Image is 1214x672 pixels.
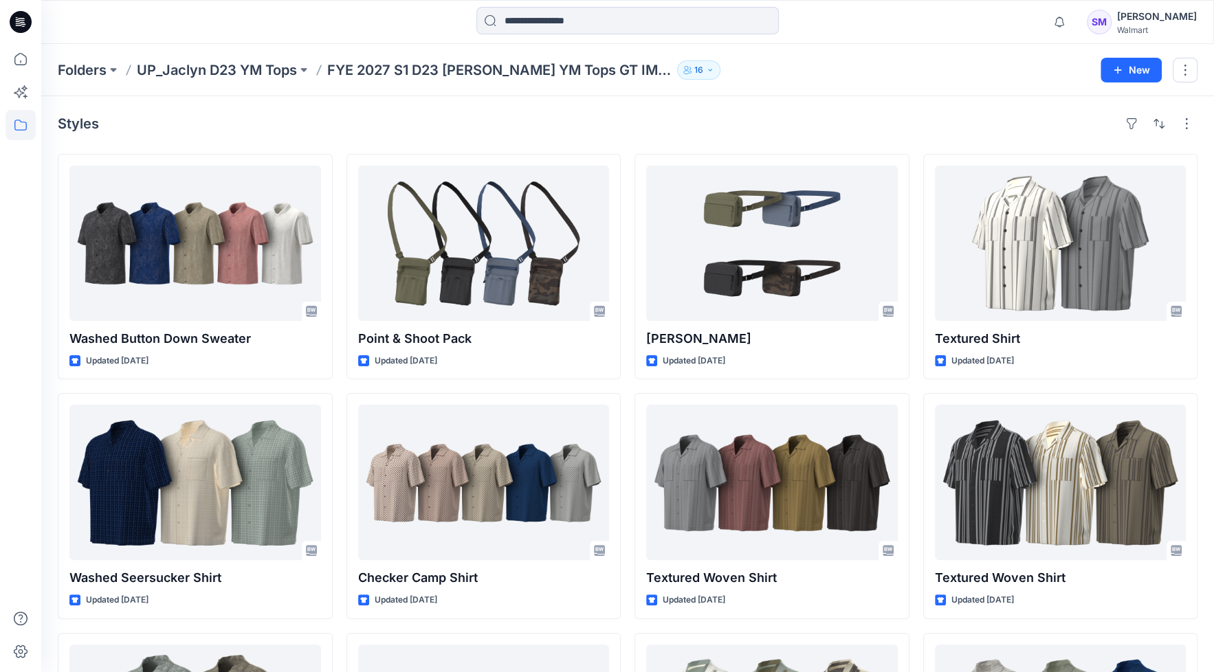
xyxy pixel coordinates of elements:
div: SM [1087,10,1112,34]
a: Washed Button Down Sweater [69,166,321,321]
div: [PERSON_NAME] [1117,8,1197,25]
a: Checker Camp Shirt [358,405,610,560]
p: Washed Seersucker Shirt [69,568,321,587]
p: [PERSON_NAME] [646,329,898,348]
a: Folders [58,60,107,80]
p: Updated [DATE] [375,354,437,368]
p: Updated [DATE] [375,593,437,607]
p: Updated [DATE] [951,593,1014,607]
h4: Styles [58,115,99,132]
a: Textured Woven Shirt [646,405,898,560]
p: Checker Camp Shirt [358,568,610,587]
p: Textured Woven Shirt [935,568,1187,587]
p: Updated [DATE] [86,593,148,607]
button: 16 [677,60,720,80]
a: Washed Seersucker Shirt [69,405,321,560]
p: 16 [694,63,703,78]
a: Fanny Pack [646,166,898,321]
p: FYE 2027 S1 D23 [PERSON_NAME] YM Tops GT IMPORTS [327,60,672,80]
a: Point & Shoot Pack [358,166,610,321]
p: Textured Shirt [935,329,1187,348]
a: Textured Woven Shirt [935,405,1187,560]
a: UP_Jaclyn D23 YM Tops [137,60,297,80]
div: Walmart [1117,25,1197,35]
p: Textured Woven Shirt [646,568,898,587]
p: Updated [DATE] [663,593,725,607]
p: Point & Shoot Pack [358,329,610,348]
p: Updated [DATE] [663,354,725,368]
p: Washed Button Down Sweater [69,329,321,348]
p: Updated [DATE] [951,354,1014,368]
p: Updated [DATE] [86,354,148,368]
button: New [1101,58,1162,82]
a: Textured Shirt [935,166,1187,321]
